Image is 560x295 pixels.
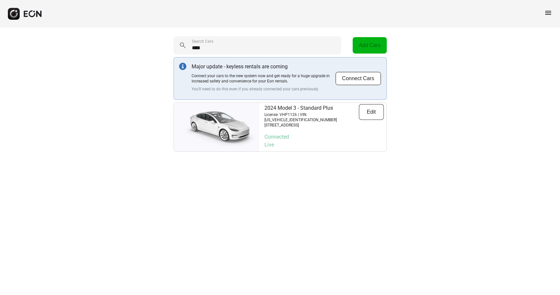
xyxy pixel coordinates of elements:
[192,86,335,92] p: You'll need to do this even if you already connected your cars previously.
[359,104,384,120] button: Edit
[179,63,186,70] img: info
[192,73,335,84] p: Connect your cars to the new system now and get ready for a huge upgrade in increased safety and ...
[192,39,213,44] label: Search Cars
[264,123,359,128] p: [STREET_ADDRESS]
[264,112,359,123] p: License: VHP1126 | VIN: [US_VEHICLE_IDENTIFICATION_NUMBER]
[335,72,381,85] button: Connect Cars
[264,141,384,149] p: Live
[544,9,552,17] span: menu
[264,133,384,141] p: Connected
[264,104,359,112] p: 2024 Model 3 - Standard Plus
[174,106,259,148] img: car
[192,63,335,71] p: Major update - keyless rentals are coming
